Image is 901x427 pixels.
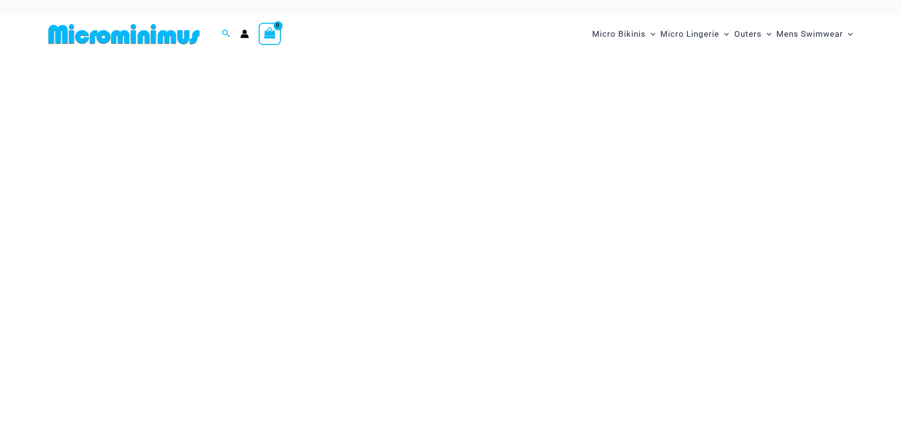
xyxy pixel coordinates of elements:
a: Account icon link [240,29,249,38]
span: Mens Swimwear [776,22,843,46]
a: Mens SwimwearMenu ToggleMenu Toggle [774,19,855,49]
a: Micro LingerieMenu ToggleMenu Toggle [658,19,731,49]
span: Micro Bikinis [592,22,646,46]
span: Menu Toggle [719,22,729,46]
span: Menu Toggle [762,22,771,46]
span: Menu Toggle [646,22,655,46]
span: Micro Lingerie [660,22,719,46]
span: Outers [734,22,762,46]
a: OutersMenu ToggleMenu Toggle [732,19,774,49]
a: View Shopping Cart, empty [259,23,281,45]
a: Search icon link [222,28,231,40]
a: Micro BikinisMenu ToggleMenu Toggle [590,19,658,49]
nav: Site Navigation [588,18,857,50]
span: Menu Toggle [843,22,853,46]
img: MM SHOP LOGO FLAT [44,23,203,45]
